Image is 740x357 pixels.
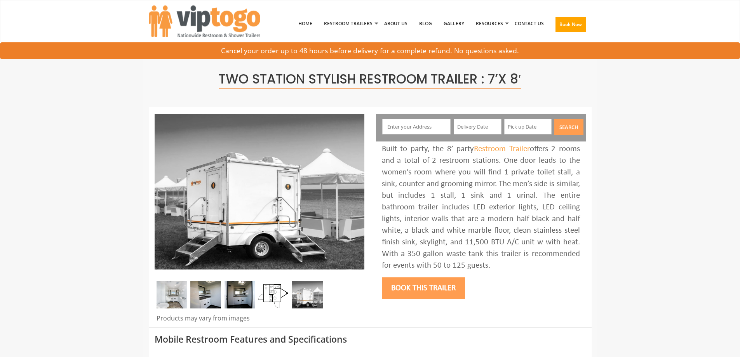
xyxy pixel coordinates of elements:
a: Contact Us [509,3,550,44]
img: VIPTOGO [149,5,260,37]
img: A mini restroom trailer with two separate stations and separate doors for males and females [155,114,364,270]
h3: Mobile Restroom Features and Specifications [155,334,586,344]
a: Blog [413,3,438,44]
img: Inside of complete restroom with a stall, a urinal, tissue holders, cabinets and mirror [157,281,187,308]
input: Pick up Date [504,119,552,134]
button: Book Now [555,17,586,32]
div: Products may vary from images [155,314,364,327]
a: Home [293,3,318,44]
button: Book this trailer [382,277,465,299]
img: DSC_0016_email [190,281,221,308]
a: Gallery [438,3,470,44]
input: Delivery Date [454,119,501,134]
img: A mini restroom trailer with two separate stations and separate doors for males and females [292,281,323,308]
a: Restroom Trailer [474,145,530,153]
button: Search [554,119,583,135]
input: Enter your Address [382,119,451,134]
img: Floor Plan of 2 station Mini restroom with sink and toilet [258,281,289,308]
a: About Us [378,3,413,44]
span: Two Station Stylish Restroom Trailer : 7’x 8′ [219,70,521,89]
div: Built to party, the 8’ party offers 2 rooms and a total of 2 restroom stations. One door leads to... [382,143,580,272]
a: Restroom Trailers [318,3,378,44]
img: DSC_0004_email [225,281,255,308]
a: Book Now [550,3,592,49]
a: Resources [470,3,509,44]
